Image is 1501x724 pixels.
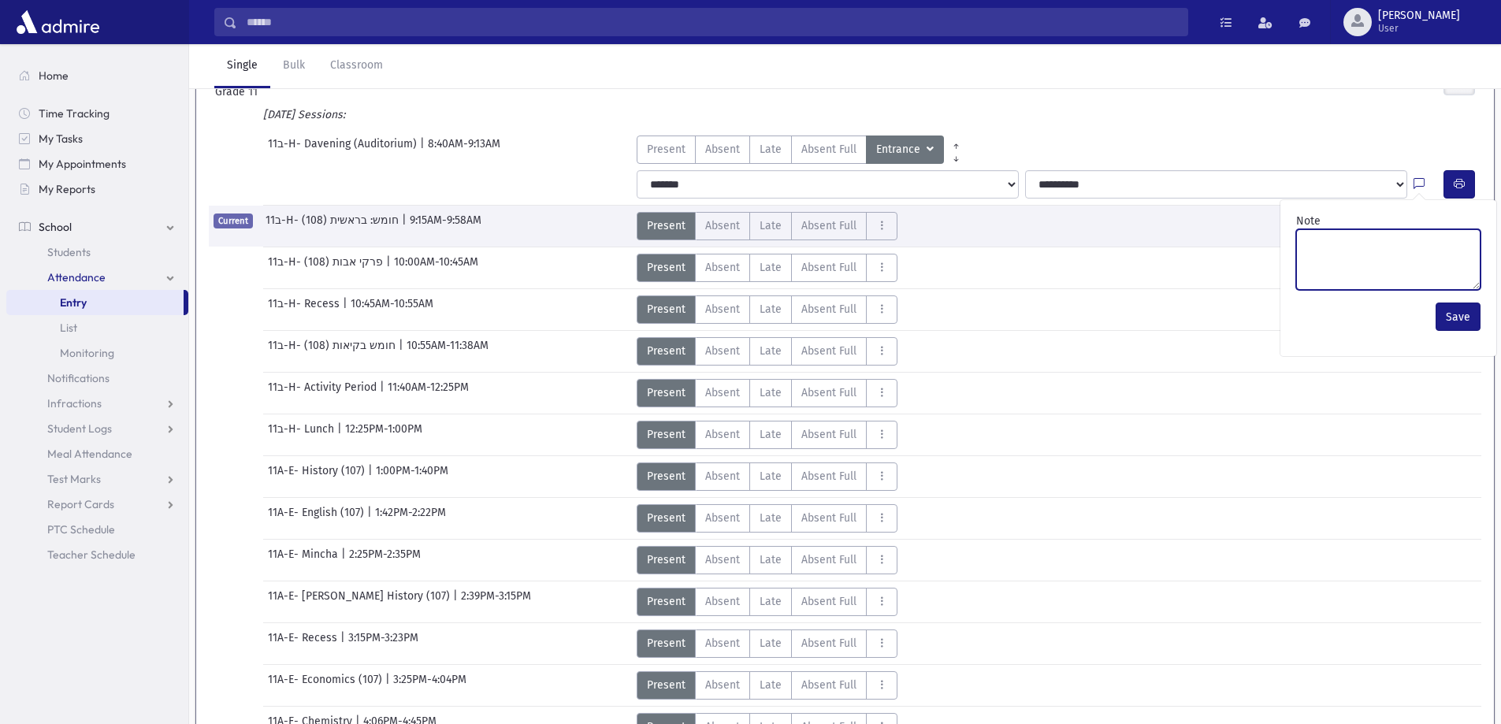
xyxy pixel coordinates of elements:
[705,343,740,359] span: Absent
[47,522,115,537] span: PTC Schedule
[420,136,428,164] span: |
[647,343,685,359] span: Present
[268,254,386,282] span: 11ב-H- פרקי אבות (108)
[705,426,740,443] span: Absent
[214,44,270,88] a: Single
[6,101,188,126] a: Time Tracking
[760,635,782,652] span: Late
[47,371,110,385] span: Notifications
[60,321,77,335] span: List
[349,546,421,574] span: 2:25PM-2:35PM
[407,337,489,366] span: 10:55AM-11:38AM
[801,301,856,317] span: Absent Full
[341,546,349,574] span: |
[647,677,685,693] span: Present
[705,301,740,317] span: Absent
[647,426,685,443] span: Present
[368,462,376,491] span: |
[760,510,782,526] span: Late
[318,44,396,88] a: Classroom
[801,217,856,234] span: Absent Full
[47,421,112,436] span: Student Logs
[801,343,856,359] span: Absent Full
[270,44,318,88] a: Bulk
[705,510,740,526] span: Absent
[47,447,132,461] span: Meal Attendance
[1436,303,1481,331] button: Save
[637,629,897,658] div: AttTypes
[6,517,188,542] a: PTC Schedule
[399,337,407,366] span: |
[39,69,69,83] span: Home
[60,295,87,310] span: Entry
[237,8,1187,36] input: Search
[637,254,897,282] div: AttTypes
[6,176,188,202] a: My Reports
[647,259,685,276] span: Present
[428,136,500,164] span: 8:40AM-9:13AM
[39,182,95,196] span: My Reports
[375,504,446,533] span: 1:42PM-2:22PM
[348,629,418,658] span: 3:15PM-3:23PM
[705,259,740,276] span: Absent
[760,343,782,359] span: Late
[1378,9,1460,22] span: [PERSON_NAME]
[637,379,897,407] div: AttTypes
[13,6,103,38] img: AdmirePro
[705,217,740,234] span: Absent
[385,671,393,700] span: |
[637,546,897,574] div: AttTypes
[268,504,367,533] span: 11A-E- English (107)
[6,466,188,492] a: Test Marks
[393,671,466,700] span: 3:25PM-4:04PM
[647,468,685,485] span: Present
[394,254,478,282] span: 10:00AM-10:45AM
[47,472,101,486] span: Test Marks
[6,391,188,416] a: Infractions
[637,337,897,366] div: AttTypes
[647,217,685,234] span: Present
[647,141,685,158] span: Present
[801,468,856,485] span: Absent Full
[637,212,897,240] div: AttTypes
[268,588,453,616] span: 11A-E- [PERSON_NAME] History (107)
[944,136,968,148] a: All Prior
[461,588,531,616] span: 2:39PM-3:15PM
[268,136,420,164] span: 11ב-H- Davening (Auditorium)
[345,421,422,449] span: 12:25PM-1:00PM
[6,214,188,239] a: School
[705,141,740,158] span: Absent
[801,384,856,401] span: Absent Full
[637,504,897,533] div: AttTypes
[6,416,188,441] a: Student Logs
[268,295,343,324] span: 11ב-H- Recess
[6,63,188,88] a: Home
[402,212,410,240] span: |
[637,421,897,449] div: AttTypes
[410,212,481,240] span: 9:15AM-9:58AM
[760,593,782,610] span: Late
[801,635,856,652] span: Absent Full
[801,259,856,276] span: Absent Full
[705,551,740,568] span: Absent
[705,384,740,401] span: Absent
[215,84,412,100] span: Grade 11
[47,497,114,511] span: Report Cards
[760,468,782,485] span: Late
[705,468,740,485] span: Absent
[6,151,188,176] a: My Appointments
[47,548,136,562] span: Teacher Schedule
[801,551,856,568] span: Absent Full
[705,677,740,693] span: Absent
[647,384,685,401] span: Present
[6,340,188,366] a: Monitoring
[268,629,340,658] span: 11A-E- Recess
[801,677,856,693] span: Absent Full
[637,462,897,491] div: AttTypes
[340,629,348,658] span: |
[39,106,110,121] span: Time Tracking
[380,379,388,407] span: |
[801,141,856,158] span: Absent Full
[268,671,385,700] span: 11A-E- Economics (107)
[6,492,188,517] a: Report Cards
